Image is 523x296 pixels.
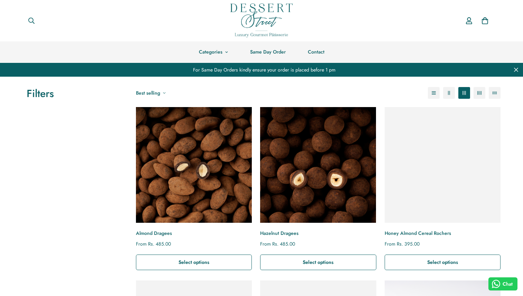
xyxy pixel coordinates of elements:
a: Contact [297,41,336,63]
button: 2-column [443,87,455,99]
button: Select options [136,255,252,270]
button: 4-column [474,87,485,99]
button: Chat [488,277,518,290]
button: Select options [385,255,501,270]
a: Honey Almond Cereal Rochers [385,107,501,223]
button: Search [22,13,40,28]
a: Honey Almond Cereal Rochers [385,230,501,237]
button: 5-column [489,87,501,99]
span: Select options [427,259,458,266]
span: Select options [303,259,333,266]
span: Select options [178,259,209,266]
span: Chat [503,280,513,288]
a: Almond Dragees [136,230,252,237]
span: From Rs. 395.00 [385,240,420,247]
div: For Same Day Orders kindly ensure your order is placed before 1 pm [5,63,518,77]
span: From Rs. 485.00 [260,240,295,247]
button: Select options [260,255,376,270]
h3: Filters [27,87,122,100]
button: 1-column [428,87,440,99]
a: Hazelnut Dragees [260,230,376,237]
a: Almond Dragees [136,107,252,223]
img: Dessert Street [230,3,293,37]
a: Same Day Order [239,41,297,63]
span: From Rs. 485.00 [136,240,171,247]
a: Categories [188,41,239,63]
span: Best selling [136,89,160,97]
a: 0 [477,13,493,29]
a: Account [461,11,477,31]
a: Hazelnut Dragees [260,107,376,223]
button: 3-column [458,87,470,99]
